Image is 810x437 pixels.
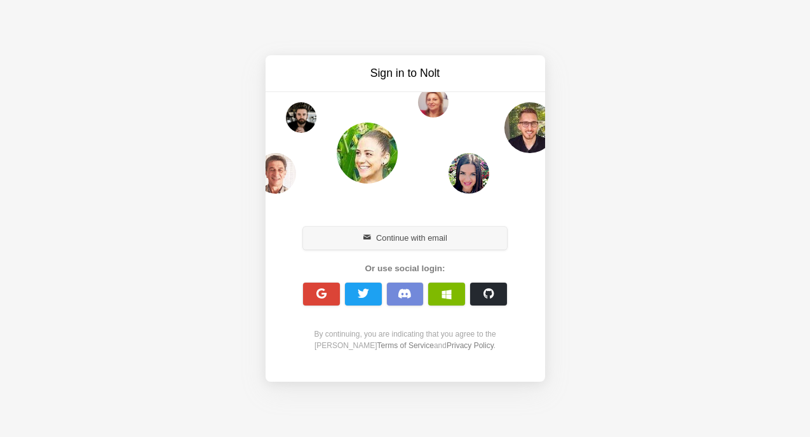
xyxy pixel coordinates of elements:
[447,341,494,350] a: Privacy Policy
[299,65,512,81] h3: Sign in to Nolt
[303,227,508,250] button: Continue with email
[377,341,434,350] a: Terms of Service
[296,328,515,351] div: By continuing, you are indicating that you agree to the [PERSON_NAME] and .
[296,262,515,275] div: Or use social login:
